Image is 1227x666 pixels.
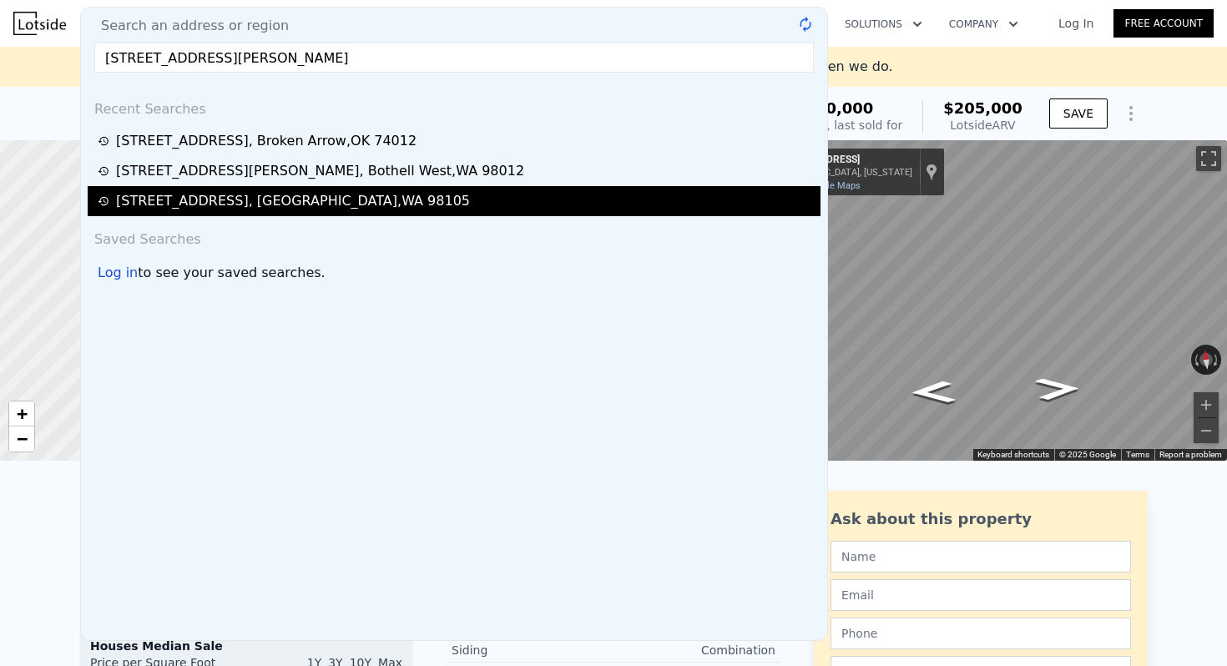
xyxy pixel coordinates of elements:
[116,161,524,181] div: [STREET_ADDRESS][PERSON_NAME] , Bothell West , WA 98012
[98,263,138,283] div: Log in
[9,401,34,426] a: Zoom in
[88,16,289,36] span: Search an address or region
[926,163,937,181] a: Show location on map
[764,140,1227,461] div: Map
[943,117,1022,134] div: Lotside ARV
[1126,450,1149,459] a: Terms (opens in new tab)
[1194,418,1219,443] button: Zoom out
[770,154,912,167] div: [STREET_ADDRESS]
[1059,450,1116,459] span: © 2025 Google
[1159,450,1222,459] a: Report a problem
[98,161,815,181] a: [STREET_ADDRESS][PERSON_NAME], Bothell West,WA 98012
[831,9,936,39] button: Solutions
[831,579,1131,611] input: Email
[17,403,28,424] span: +
[770,167,912,178] div: [GEOGRAPHIC_DATA], [US_STATE]
[13,12,66,35] img: Lotside
[116,131,417,151] div: [STREET_ADDRESS] , Broken Arrow , OK 74012
[94,43,814,73] input: Enter an address, city, region, neighborhood or zip code
[116,191,470,211] div: [STREET_ADDRESS] , [GEOGRAPHIC_DATA] , WA 98105
[98,131,815,151] a: [STREET_ADDRESS], Broken Arrow,OK 74012
[831,507,1131,531] div: Ask about this property
[831,541,1131,573] input: Name
[79,100,422,124] div: [STREET_ADDRESS] , Broken Arrow , OK 74012
[891,376,975,409] path: Go West, W Oakridge St
[1113,9,1214,38] a: Free Account
[936,9,1032,39] button: Company
[831,618,1131,649] input: Phone
[79,497,413,514] div: LISTING & SALE HISTORY
[1194,392,1219,417] button: Zoom in
[1038,15,1113,32] a: Log In
[9,426,34,452] a: Zoom out
[795,99,874,117] span: $130,000
[977,449,1049,461] button: Keyboard shortcuts
[1017,372,1100,406] path: Go East, W Oakridge St
[1114,97,1148,130] button: Show Options
[17,428,28,449] span: −
[452,642,613,658] div: Siding
[88,216,821,256] div: Saved Searches
[1198,344,1214,376] button: Reset the view
[1049,98,1108,129] button: SAVE
[138,263,325,283] span: to see your saved searches.
[90,638,402,654] div: Houses Median Sale
[765,117,902,134] div: Off Market, last sold for
[98,191,815,211] a: [STREET_ADDRESS], [GEOGRAPHIC_DATA],WA 98105
[1213,345,1222,375] button: Rotate clockwise
[613,642,775,658] div: Combination
[1191,345,1200,375] button: Rotate counterclockwise
[943,99,1022,117] span: $205,000
[764,140,1227,461] div: Street View
[88,86,821,126] div: Recent Searches
[1196,146,1221,171] button: Toggle fullscreen view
